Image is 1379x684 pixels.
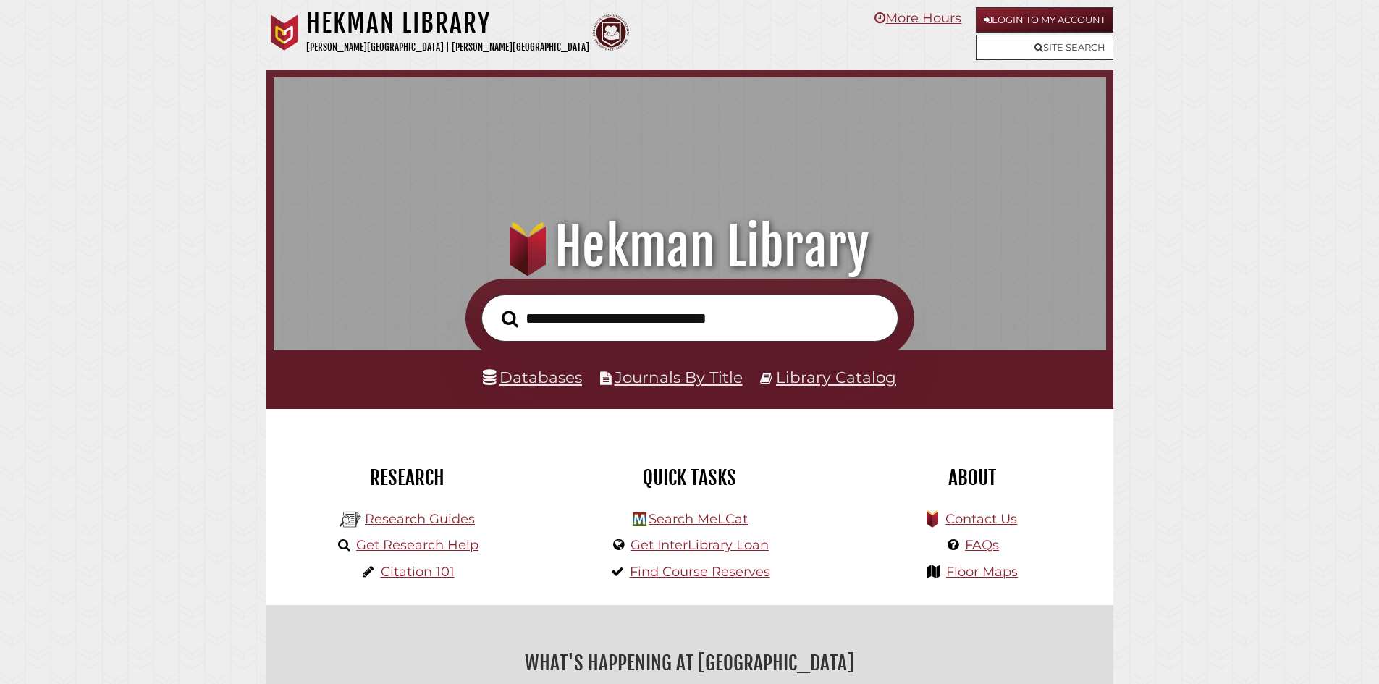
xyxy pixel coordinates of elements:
[277,465,538,490] h2: Research
[277,646,1102,680] h2: What's Happening at [GEOGRAPHIC_DATA]
[356,537,478,553] a: Get Research Help
[965,537,999,553] a: FAQs
[842,465,1102,490] h2: About
[365,511,475,527] a: Research Guides
[776,368,896,387] a: Library Catalog
[306,39,589,56] p: [PERSON_NAME][GEOGRAPHIC_DATA] | [PERSON_NAME][GEOGRAPHIC_DATA]
[340,509,361,531] img: Hekman Library Logo
[946,564,1018,580] a: Floor Maps
[630,564,770,580] a: Find Course Reserves
[306,7,589,39] h1: Hekman Library
[976,7,1113,33] a: Login to My Account
[976,35,1113,60] a: Site Search
[945,511,1017,527] a: Contact Us
[593,14,629,51] img: Calvin Theological Seminary
[381,564,455,580] a: Citation 101
[649,511,748,527] a: Search MeLCat
[483,368,582,387] a: Databases
[560,465,820,490] h2: Quick Tasks
[633,512,646,526] img: Hekman Library Logo
[502,310,518,328] i: Search
[874,10,961,26] a: More Hours
[266,14,303,51] img: Calvin University
[494,306,526,332] button: Search
[294,215,1085,279] h1: Hekman Library
[615,368,743,387] a: Journals By Title
[631,537,769,553] a: Get InterLibrary Loan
